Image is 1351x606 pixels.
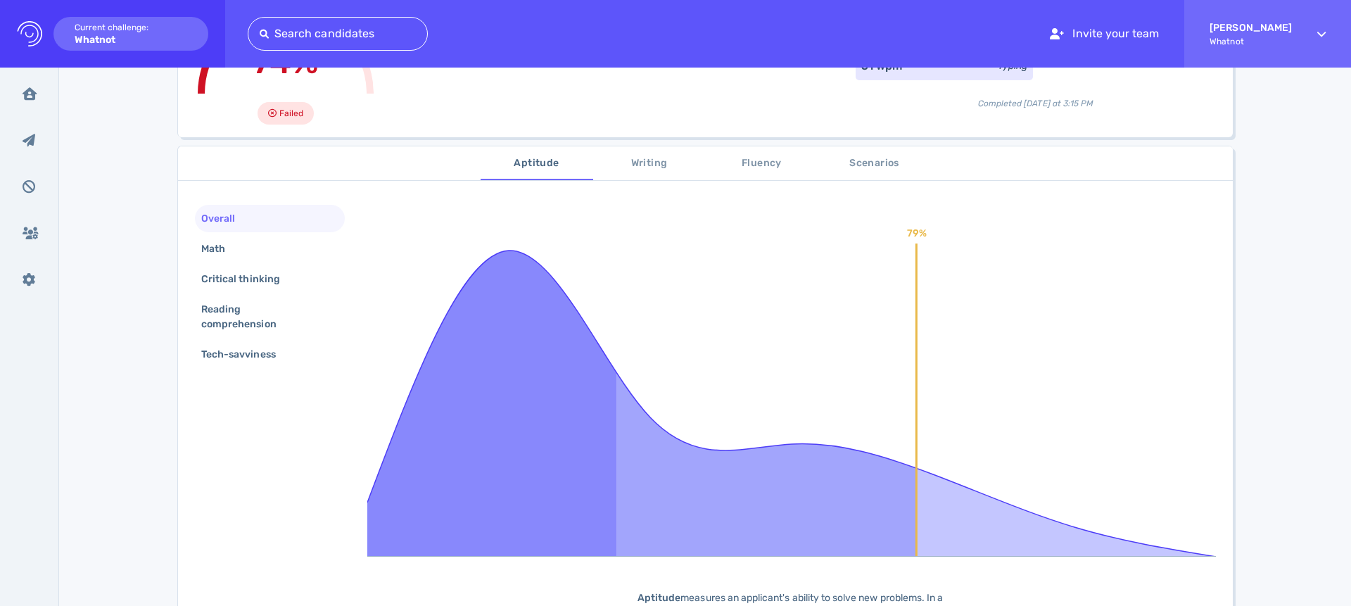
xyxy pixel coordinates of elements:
div: Reading comprehension [198,299,330,334]
span: Failed [279,105,303,122]
strong: [PERSON_NAME] [1210,22,1292,34]
b: Aptitude [638,592,680,604]
div: Overall [198,208,252,229]
text: 79% [906,227,926,239]
span: Scenarios [827,155,922,172]
span: Aptitude [489,155,585,172]
span: Fluency [714,155,810,172]
div: Math [198,239,242,259]
div: Completed [DATE] at 3:15 PM [856,86,1216,110]
span: Writing [602,155,697,172]
span: Whatnot [1210,37,1292,46]
div: Critical thinking [198,269,297,289]
div: Tech-savviness [198,344,293,365]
